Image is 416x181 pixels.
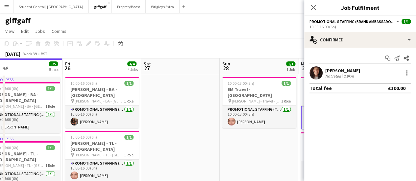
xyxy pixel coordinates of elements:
span: 29 [300,64,309,72]
a: Edit [18,27,31,35]
div: 2.9km [342,74,355,79]
span: 1 Role [281,99,291,103]
button: Wrigleys Extra [146,0,180,13]
span: Jobs [35,28,45,34]
a: Comms [49,27,69,35]
span: Comms [52,28,66,34]
a: View [3,27,17,35]
span: Fri [65,61,70,67]
div: BST [41,51,47,56]
span: [PERSON_NAME] - BA - [GEOGRAPHIC_DATA] [75,99,124,103]
span: 1/1 [46,145,55,150]
h3: [PERSON_NAME] - TL - [GEOGRAPHIC_DATA] [65,140,139,152]
h3: [PERSON_NAME] - BA - [GEOGRAPHIC_DATA] [65,86,139,98]
h3: EM Travel - [GEOGRAPHIC_DATA] [222,86,296,98]
h1: giffgaff [5,16,31,26]
span: 1/1 [286,61,295,66]
div: 10:00-16:00 (6h) [309,24,411,29]
span: 26 [64,64,70,72]
span: Mon [301,61,309,67]
span: 1/1 [124,81,134,86]
span: 1/1 [281,81,291,86]
span: 1/1 [46,86,55,91]
app-card-role: Promotional Staffing (Brand Ambassadors)1/110:00-16:00 (6h)[PERSON_NAME] [301,106,375,129]
span: 5/5 [49,61,58,66]
span: 1 Role [124,99,134,103]
div: Total fee [309,85,332,91]
div: 1 Job [286,67,295,72]
span: Promotional Staffing (Brand Ambassadors) [309,19,395,24]
app-card-role: Promotional Staffing (Team Leader)1/110:00-13:00 (3h)[PERSON_NAME] [222,106,296,128]
span: 1/1 [124,135,134,140]
span: Sun [222,61,230,67]
a: Jobs [33,27,48,35]
span: View [5,28,14,34]
span: 28 [221,64,230,72]
h3: [PERSON_NAME] - BA - [GEOGRAPHIC_DATA] [301,86,375,98]
div: [PERSON_NAME] [325,68,360,74]
h3: Job Fulfilment [304,3,416,12]
div: £100.00 [388,85,405,91]
span: 1/1 [402,19,411,24]
span: [PERSON_NAME] - TL - [GEOGRAPHIC_DATA] [75,152,124,157]
app-job-card: 10:00-16:00 (6h)1/1[PERSON_NAME] - BA - [GEOGRAPHIC_DATA] [PERSON_NAME] - BA - [GEOGRAPHIC_DATA]1... [301,77,375,129]
span: Week 39 [22,51,38,56]
div: Not rated [325,74,342,79]
span: 10:00-16:00 (6h) [70,135,97,140]
h3: [PERSON_NAME] - TL - [GEOGRAPHIC_DATA] [301,142,375,153]
button: Promotional Staffing (Brand Ambassadors) [309,19,400,24]
app-job-card: 10:00-13:00 (3h)1/1EM Travel - [GEOGRAPHIC_DATA] [PERSON_NAME] - Travel - [GEOGRAPHIC_DATA]1 Role... [222,77,296,128]
span: 10:00-16:00 (6h) [70,81,97,86]
div: Confirmed [304,32,416,48]
app-job-card: 10:00-16:00 (6h)1/1[PERSON_NAME] - BA - [GEOGRAPHIC_DATA] [PERSON_NAME] - BA - [GEOGRAPHIC_DATA]1... [65,77,139,128]
span: Sat [144,61,151,67]
button: Proprep/Boost [112,0,146,13]
span: 1 Role [45,104,55,109]
button: Student Capitol | [GEOGRAPHIC_DATA] [13,0,89,13]
span: 1 Role [45,163,55,168]
div: 4 Jobs [128,67,138,72]
span: [PERSON_NAME] - Travel - [GEOGRAPHIC_DATA] [232,99,281,103]
div: [DATE] [5,51,20,57]
span: 1 Role [124,152,134,157]
app-card-role: Promotional Staffing (Brand Ambassadors)1/110:00-16:00 (6h)[PERSON_NAME] [65,106,139,128]
span: 4/4 [127,61,136,66]
div: 5 Jobs [49,67,59,72]
span: Edit [21,28,29,34]
button: giffgaff [89,0,112,13]
span: 27 [143,64,151,72]
span: 10:00-13:00 (3h) [228,81,254,86]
